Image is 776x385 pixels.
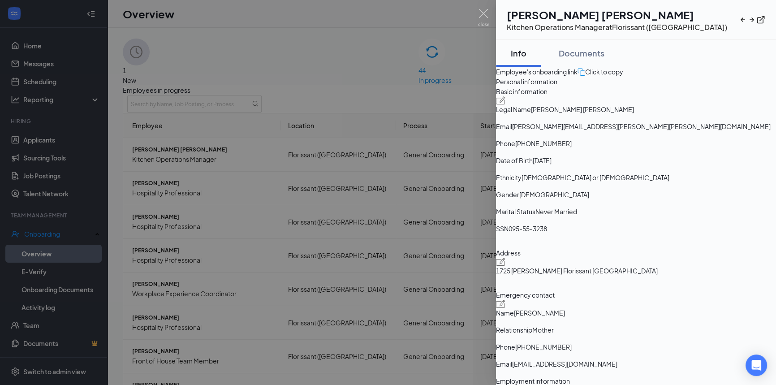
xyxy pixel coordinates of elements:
[496,190,519,199] span: Gender
[532,326,554,334] span: Mother
[496,173,522,182] span: Ethnicity
[496,87,776,96] span: Basic information
[519,190,589,199] span: [DEMOGRAPHIC_DATA]
[747,15,756,24] svg: ArrowRight
[507,22,727,32] div: Kitchen Operations Manager at Florissant ([GEOGRAPHIC_DATA])
[578,68,585,76] img: click-to-copy.71757273a98fde459dfc.svg
[496,359,512,369] span: Email
[496,67,578,77] span: Employee's onboarding link
[531,105,634,113] span: [PERSON_NAME] [PERSON_NAME]
[507,7,727,22] h1: [PERSON_NAME] [PERSON_NAME]
[496,308,514,318] span: Name
[515,139,572,147] span: [PHONE_NUMBER]
[533,156,552,164] span: [DATE]
[738,15,747,24] svg: ArrowLeftNew
[514,309,565,317] span: [PERSON_NAME]
[515,343,572,351] span: [PHONE_NUMBER]
[578,67,623,77] button: Click to copy
[496,267,658,275] span: 1725 [PERSON_NAME] Florissant [GEOGRAPHIC_DATA]
[746,355,767,376] div: Open Intercom Messenger
[496,342,515,352] span: Phone
[509,225,547,233] span: 095-55-3238
[496,290,776,300] span: Emergency contact
[512,360,617,368] span: [EMAIL_ADDRESS][DOMAIN_NAME]
[496,77,776,87] span: Personal information
[559,48,604,59] div: Documents
[496,207,535,216] span: Marital Status
[496,248,776,258] span: Address
[496,121,512,131] span: Email
[496,325,532,335] span: Relationship
[496,104,531,114] span: Legal Name
[496,224,509,234] span: SSN
[496,156,533,165] span: Date of Birth
[512,122,771,130] span: [PERSON_NAME][EMAIL_ADDRESS][PERSON_NAME][PERSON_NAME][DOMAIN_NAME]
[522,173,669,182] span: [DEMOGRAPHIC_DATA] or [DEMOGRAPHIC_DATA]
[756,15,765,24] svg: ExternalLink
[535,208,577,216] span: Never Married
[496,138,515,148] span: Phone
[505,48,532,59] div: Info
